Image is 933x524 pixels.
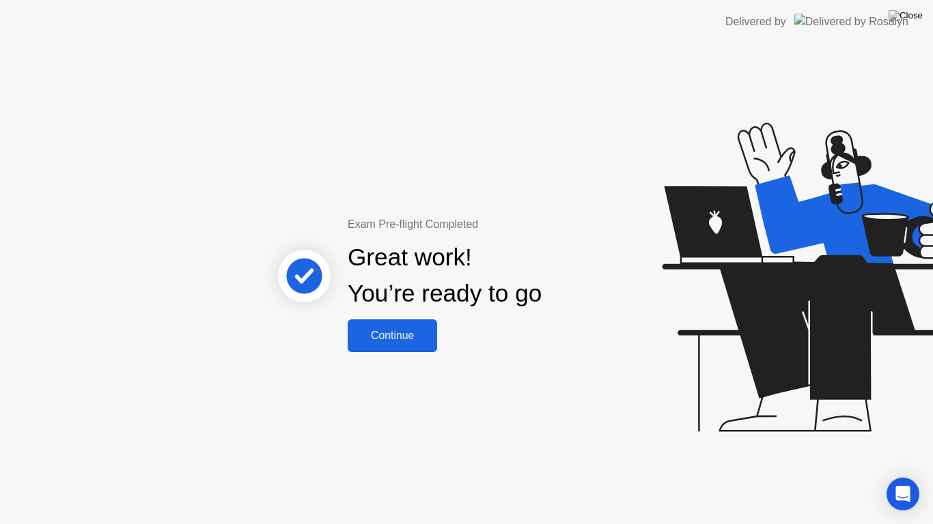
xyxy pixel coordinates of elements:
[348,239,542,312] div: Great work! You’re ready to go
[725,14,786,30] div: Delivered by
[889,10,923,21] img: Close
[352,330,433,342] div: Continue
[887,478,919,510] div: Open Intercom Messenger
[348,319,437,352] button: Continue
[794,14,908,29] img: Delivered by Rosalyn
[348,216,630,233] div: Exam Pre-flight Completed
